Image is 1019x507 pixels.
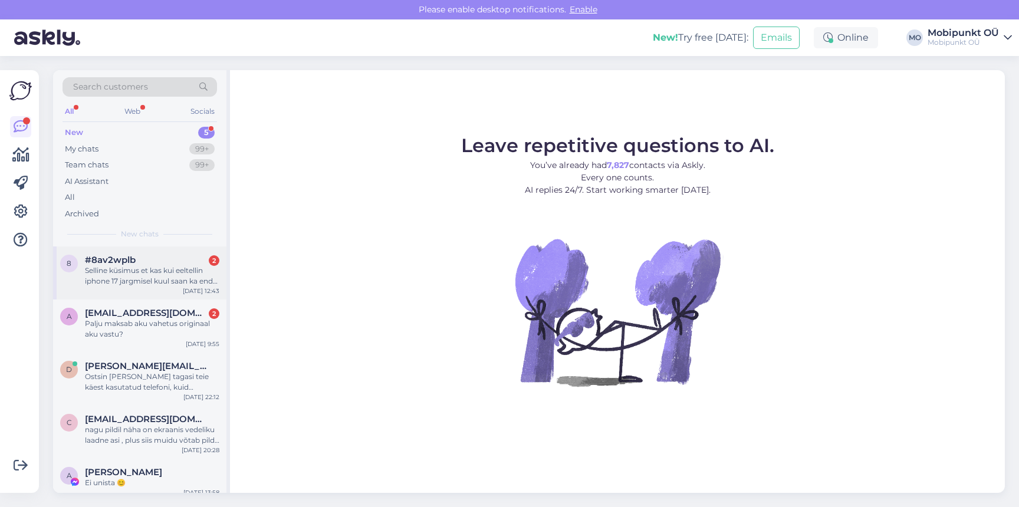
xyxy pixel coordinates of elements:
[183,287,219,295] div: [DATE] 12:43
[209,255,219,266] div: 2
[65,176,109,187] div: AI Assistant
[928,28,999,38] div: Mobipunkt OÜ
[85,414,208,424] span: caroleine.jyrgens@gmail.com
[653,32,678,43] b: New!
[121,229,159,239] span: New chats
[65,192,75,203] div: All
[67,471,72,480] span: A
[65,208,99,220] div: Archived
[85,424,219,446] div: nagu pildil näha on ekraanis vedeliku laadne asi , plus siis muidu võtab pildi ette kuid sisseväl...
[85,308,208,318] span: aluvedu@gmail.com
[182,446,219,455] div: [DATE] 20:28
[183,393,219,401] div: [DATE] 22:12
[189,159,215,171] div: 99+
[85,467,162,478] span: Anni Trump
[607,160,629,170] b: 7,827
[928,28,1012,47] a: Mobipunkt OÜMobipunkt OÜ
[814,27,878,48] div: Online
[85,255,136,265] span: #8av2wplb
[9,80,32,102] img: Askly Logo
[66,365,72,374] span: d
[461,134,774,157] span: Leave repetitive questions to AI.
[753,27,800,49] button: Emails
[188,104,217,119] div: Socials
[122,104,143,119] div: Web
[189,143,215,155] div: 99+
[65,127,83,139] div: New
[653,31,748,45] div: Try free [DATE]:
[906,29,923,46] div: MO
[63,104,76,119] div: All
[73,81,148,93] span: Search customers
[183,488,219,497] div: [DATE] 13:58
[209,308,219,319] div: 2
[85,478,219,488] div: Ei unista 😊
[566,4,601,15] span: Enable
[198,127,215,139] div: 5
[461,159,774,196] p: You’ve already had contacts via Askly. Every one counts. AI replies 24/7. Start working smarter [...
[65,143,98,155] div: My chats
[65,159,109,171] div: Team chats
[186,340,219,348] div: [DATE] 9:55
[85,318,219,340] div: Palju maksab aku vahetus originaal aku vastu?
[511,206,724,418] img: No Chat active
[67,312,72,321] span: a
[928,38,999,47] div: Mobipunkt OÜ
[67,259,71,268] span: 8
[67,418,72,427] span: c
[85,361,208,371] span: diana.saaliste@icloud.com
[85,265,219,287] div: Selline küsimus et kas kui eeltellin iphone 17 jargmisel kuul saan ka enda telwfoniga vahetuse twha?
[85,371,219,393] div: Ostsin [PERSON_NAME] tagasi teie käest kasutatud telefoni, kuid [PERSON_NAME] märganud, et see on...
